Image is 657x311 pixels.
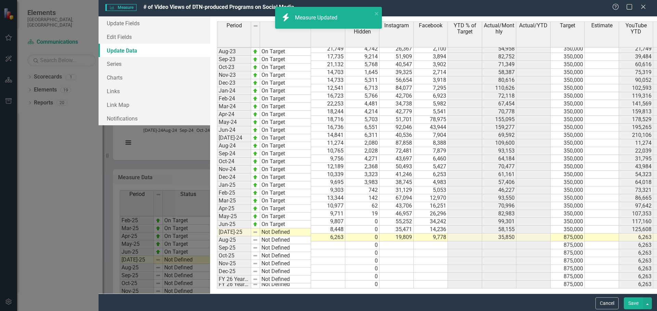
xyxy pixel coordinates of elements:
td: 26,367 [379,45,414,53]
td: 6,263 [619,273,653,281]
td: 350,000 [551,226,585,234]
td: 109,600 [482,139,516,147]
td: 3,983 [345,179,379,186]
td: 350,000 [551,131,585,139]
img: zOikAAAAAElFTkSuQmCC [253,88,258,94]
td: 21,749 [311,45,345,53]
td: 70,996 [482,202,516,210]
td: 6,263 [619,241,653,249]
img: zOikAAAAAElFTkSuQmCC [253,80,258,86]
td: 117,160 [619,218,653,226]
td: 71,349 [482,61,516,69]
img: zOikAAAAAElFTkSuQmCC [253,96,258,101]
td: Apr-24 [217,111,251,118]
td: 6,263 [619,257,653,265]
td: 0 [345,241,379,249]
td: On Target [260,150,311,158]
td: 4,481 [345,100,379,108]
img: zOikAAAAAElFTkSuQmCC [253,151,258,156]
img: zOikAAAAAElFTkSuQmCC [253,104,258,109]
td: 155,095 [482,116,516,124]
td: 6,263 [619,234,653,241]
td: On Target [260,111,311,118]
td: 72,481 [379,147,414,155]
td: 0 [345,234,379,241]
td: 64,018 [619,179,653,186]
td: Dec-24 [217,173,251,181]
button: Cancel [595,297,619,309]
button: close [374,10,379,17]
td: 350,000 [551,139,585,147]
td: 0 [345,281,379,288]
td: 60,616 [619,61,653,69]
td: 40,547 [379,61,414,69]
td: Aug-25 [217,236,251,244]
td: 5,311 [345,76,379,84]
td: On Target [260,63,311,71]
td: Jan-24 [217,87,251,95]
td: 6,923 [414,92,448,100]
a: Update Data [99,44,210,57]
td: 56,654 [379,76,414,84]
td: 210,106 [619,131,653,139]
td: 6,551 [345,124,379,131]
td: 12,541 [311,84,345,92]
td: On Target [260,166,311,173]
td: 9,695 [311,179,345,186]
td: 0 [345,265,379,273]
img: zOikAAAAAElFTkSuQmCC [253,190,258,196]
td: 6,263 [311,234,345,241]
td: Not Defined [260,244,311,252]
td: 43,697 [379,155,414,163]
td: 3,902 [414,61,448,69]
td: 6,713 [345,84,379,92]
td: 3,918 [414,76,448,84]
a: Edit Fields [99,30,210,44]
td: 93,550 [482,194,516,202]
td: 875,000 [551,281,585,288]
td: 39,325 [379,69,414,76]
td: 58,387 [482,69,516,76]
td: 43,984 [619,163,653,171]
td: 142 [345,194,379,202]
td: 350,000 [551,61,585,69]
td: 14,236 [414,226,448,234]
td: Oct-25 [217,252,251,260]
td: On Target [260,56,311,63]
td: 34,738 [379,100,414,108]
td: 12,189 [311,163,345,171]
td: Not Defined [260,236,311,244]
td: 70,778 [482,108,516,116]
td: 4,271 [345,155,379,163]
td: 84,077 [379,84,414,92]
a: Charts [99,71,210,84]
td: 97,642 [619,202,653,210]
td: 7,879 [414,147,448,155]
td: 875,000 [551,241,585,249]
td: 14,703 [311,69,345,76]
img: zOikAAAAAElFTkSuQmCC [253,135,258,141]
td: [DATE]-24 [217,134,251,142]
td: 22,253 [311,100,345,108]
td: [DATE]-25 [217,228,251,236]
td: 350,000 [551,179,585,186]
img: 8DAGhfEEPCf229AAAAAElFTkSuQmCC [253,23,258,29]
td: 31,795 [619,155,653,163]
td: 107,353 [619,210,653,218]
td: 54,323 [619,171,653,179]
img: 8DAGhfEEPCf229AAAAAElFTkSuQmCC [253,261,258,266]
a: Notifications [99,112,210,125]
td: 2,080 [345,139,379,147]
td: 350,000 [551,84,585,92]
td: Not Defined [260,268,311,275]
td: 73,321 [619,186,653,194]
td: 40,536 [379,131,414,139]
td: 6,263 [619,265,653,273]
td: Mar-25 [217,197,251,205]
img: zOikAAAAAElFTkSuQmCC [253,65,258,70]
td: 102,593 [619,84,653,92]
td: May-25 [217,213,251,221]
td: 350,000 [551,124,585,131]
td: On Target [260,87,311,95]
td: 178,529 [619,116,653,124]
